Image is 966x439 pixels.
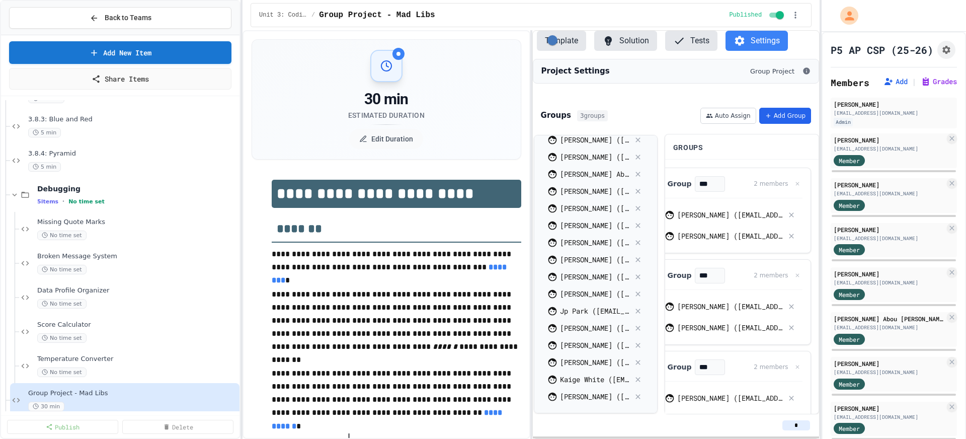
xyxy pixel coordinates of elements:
[560,134,629,145] div: [PERSON_NAME] ([EMAIL_ADDRESS][DOMAIN_NAME])
[348,110,425,120] div: Estimated Duration
[700,108,756,124] button: Auto Assign
[9,41,231,64] a: Add New Item
[9,7,231,29] button: Back to Teams
[37,299,87,309] span: No time set
[834,135,945,144] div: [PERSON_NAME]
[28,150,237,158] span: 3.8.4: Pyramid
[729,9,786,21] div: Content is published and visible to students
[560,271,629,282] div: [PERSON_NAME] ([EMAIL_ADDRESS][DOMAIN_NAME])
[37,355,237,363] span: Temperature Converter
[759,108,812,124] button: Add Group
[349,129,423,149] button: Edit Duration
[834,359,945,368] div: [PERSON_NAME]
[754,271,788,280] div: 2 members
[677,301,783,312] div: [PERSON_NAME] ([EMAIL_ADDRESS][DOMAIN_NAME])
[560,288,629,299] div: [PERSON_NAME] ([EMAIL_ADDRESS][DOMAIN_NAME])
[831,76,869,90] h2: Members
[28,389,237,398] span: Group Project - Mad Libs
[921,77,957,87] button: Grades
[37,368,87,377] span: No time set
[259,11,307,19] span: Unit 3: Coding
[834,279,945,286] div: [EMAIL_ADDRESS][DOMAIN_NAME]
[665,31,717,51] button: Tests
[668,362,692,373] span: Group
[560,254,629,265] div: [PERSON_NAME] ([EMAIL_ADDRESS][DOMAIN_NAME])
[834,413,945,421] div: [EMAIL_ADDRESS][DOMAIN_NAME]
[28,162,61,172] span: 5 min
[912,76,917,88] span: |
[677,231,783,241] div: [PERSON_NAME] ([EMAIL_ADDRESS][DOMAIN_NAME])
[673,142,811,153] div: Groups
[37,286,237,295] span: Data Profile Organizer
[937,41,955,59] button: Assignment Settings
[839,290,860,299] span: Member
[560,220,629,231] div: [PERSON_NAME] ([EMAIL_ADDRESS][DOMAIN_NAME])
[594,31,657,51] button: Solution
[834,118,853,126] div: Admin
[834,324,945,331] div: [EMAIL_ADDRESS][DOMAIN_NAME]
[560,169,629,179] div: [PERSON_NAME] Abou [PERSON_NAME] ([EMAIL_ADDRESS][DOMAIN_NAME])
[830,4,861,27] div: My Account
[839,201,860,210] span: Member
[668,179,692,189] span: Group
[839,245,860,254] span: Member
[834,314,945,323] div: [PERSON_NAME] Abou [PERSON_NAME]
[834,235,945,242] div: [EMAIL_ADDRESS][DOMAIN_NAME]
[754,179,788,188] div: 2 members
[834,109,954,117] div: [EMAIL_ADDRESS][DOMAIN_NAME]
[560,237,629,248] div: [PERSON_NAME] ([EMAIL_ADDRESS][DOMAIN_NAME])
[105,13,151,23] span: Back to Teams
[839,335,860,344] span: Member
[28,402,64,411] span: 30 min
[834,180,945,189] div: [PERSON_NAME]
[122,420,233,434] a: Delete
[839,424,860,433] span: Member
[37,198,58,205] span: 5 items
[560,391,629,402] div: [PERSON_NAME] ([EMAIL_ADDRESS][DOMAIN_NAME])
[37,252,237,261] span: Broken Message System
[319,9,435,21] span: Group Project - Mad Libs
[729,11,762,19] span: Published
[560,374,629,385] div: Kaige White ([EMAIL_ADDRESS][DOMAIN_NAME])
[577,110,608,121] span: 3 groups
[37,218,237,227] span: Missing Quote Marks
[839,380,860,389] span: Member
[677,209,783,220] div: [PERSON_NAME] ([EMAIL_ADDRESS][DOMAIN_NAME])
[668,270,692,281] span: Group
[37,321,237,329] span: Score Calculator
[839,156,860,165] span: Member
[883,77,908,87] button: Add
[834,225,945,234] div: [PERSON_NAME]
[726,31,788,51] button: Settings
[560,357,629,368] div: [PERSON_NAME] ([EMAIL_ADDRESS][DOMAIN_NAME])
[68,198,105,205] span: No time set
[834,369,945,376] div: [EMAIL_ADDRESS][DOMAIN_NAME]
[834,404,945,413] div: [PERSON_NAME]
[677,393,783,403] div: [PERSON_NAME] ([EMAIL_ADDRESS][DOMAIN_NAME])
[541,110,571,121] h3: Groups
[62,197,64,205] span: •
[560,203,629,213] div: [PERSON_NAME] ([EMAIL_ADDRESS][DOMAIN_NAME])
[834,269,945,278] div: [PERSON_NAME]
[831,43,933,57] h1: P5 AP CSP (25-26)
[677,322,783,333] div: [PERSON_NAME] ([EMAIL_ADDRESS][DOMAIN_NAME])
[37,265,87,274] span: No time set
[37,231,87,240] span: No time set
[348,90,425,108] div: 30 min
[750,66,794,77] span: Group Project
[834,190,945,197] div: [EMAIL_ADDRESS][DOMAIN_NAME]
[834,145,945,153] div: [EMAIL_ADDRESS][DOMAIN_NAME]
[560,186,629,196] div: [PERSON_NAME] ([EMAIL_ADDRESS][DOMAIN_NAME])
[541,65,610,77] h3: Project Settings
[560,152,629,162] div: [PERSON_NAME] ([EMAIL_ADDRESS][DOMAIN_NAME])
[560,323,629,333] div: [PERSON_NAME] ([EMAIL_ADDRESS][DOMAIN_NAME])
[9,68,231,90] a: Share Items
[560,340,629,350] div: [PERSON_NAME] ([EMAIL_ADDRESS][DOMAIN_NAME])
[28,128,61,137] span: 5 min
[37,333,87,343] span: No time set
[7,420,118,434] a: Publish
[311,11,315,19] span: /
[28,115,237,124] span: 3.8.3: Blue and Red
[834,100,954,109] div: [PERSON_NAME]
[37,184,237,193] span: Debugging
